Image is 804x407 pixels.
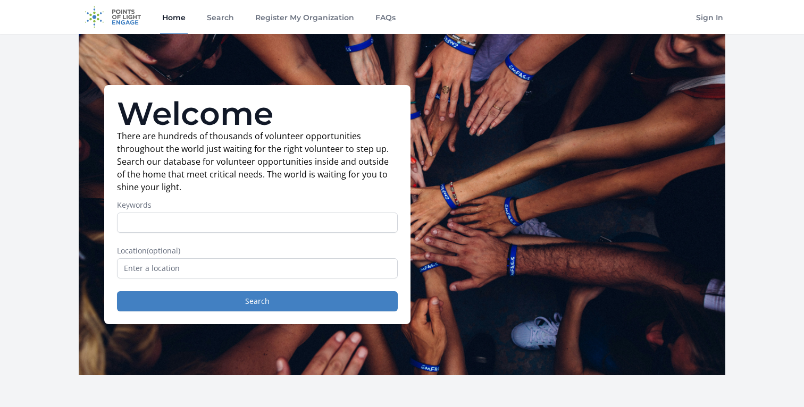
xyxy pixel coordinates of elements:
label: Location [117,245,398,256]
input: Enter a location [117,258,398,278]
p: There are hundreds of thousands of volunteer opportunities throughout the world just waiting for ... [117,130,398,193]
span: (optional) [147,245,180,256]
button: Search [117,291,398,311]
h1: Welcome [117,98,398,130]
label: Keywords [117,200,398,210]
